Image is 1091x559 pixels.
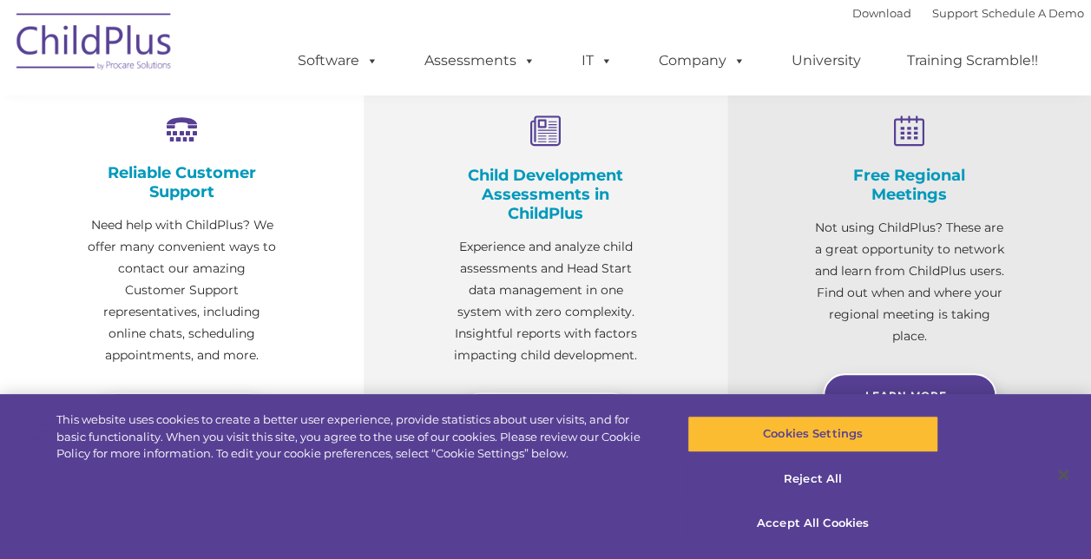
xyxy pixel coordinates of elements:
[865,389,947,402] span: Learn More
[982,6,1084,20] a: Schedule A Demo
[823,373,996,417] a: Learn More
[774,43,878,78] a: University
[450,236,641,366] p: Experience and analyze child assessments and Head Start data management in one system with zero c...
[407,43,553,78] a: Assessments
[459,392,633,436] a: Learn More
[1044,456,1082,494] button: Close
[814,166,1004,204] h4: Free Regional Meetings
[241,186,315,199] span: Phone number
[280,43,396,78] a: Software
[56,411,654,463] div: This website uses cookies to create a better user experience, provide statistics about user visit...
[8,1,181,88] img: ChildPlus by Procare Solutions
[687,416,938,452] button: Cookies Settings
[687,505,938,542] button: Accept All Cookies
[564,43,630,78] a: IT
[241,115,294,128] span: Last name
[852,6,911,20] a: Download
[932,6,978,20] a: Support
[95,392,269,436] a: Learn more
[87,214,277,366] p: Need help with ChildPlus? We offer many convenient ways to contact our amazing Customer Support r...
[814,217,1004,347] p: Not using ChildPlus? These are a great opportunity to network and learn from ChildPlus users. Fin...
[890,43,1055,78] a: Training Scramble!!
[450,166,641,223] h4: Child Development Assessments in ChildPlus
[641,43,763,78] a: Company
[87,163,277,201] h4: Reliable Customer Support
[687,461,938,497] button: Reject All
[852,6,1084,20] font: |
